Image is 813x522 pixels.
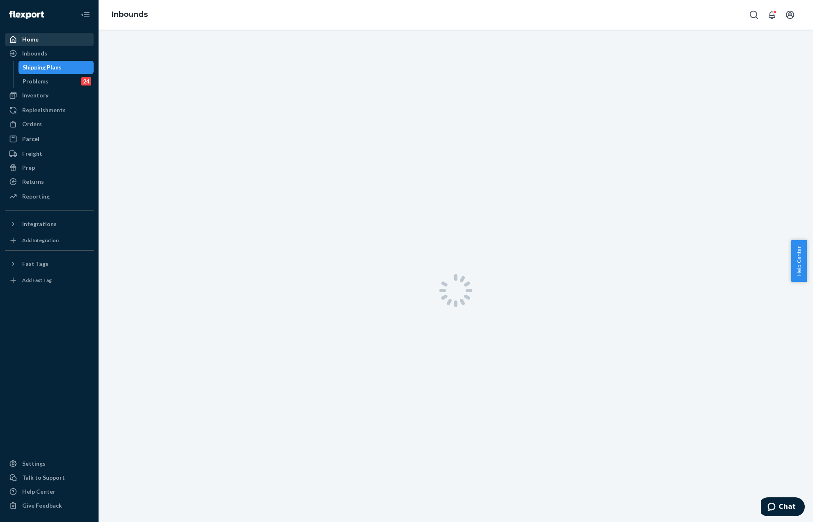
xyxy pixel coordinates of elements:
[22,106,66,114] div: Replenishments
[22,277,52,284] div: Add Fast Tag
[5,161,94,174] a: Prep
[5,89,94,102] a: Inventory
[5,499,94,512] button: Give Feedback
[22,501,62,510] div: Give Feedback
[5,147,94,160] a: Freight
[18,75,94,88] a: Problems24
[22,473,65,482] div: Talk to Support
[22,237,59,244] div: Add Integration
[791,240,807,282] button: Help Center
[22,164,35,172] div: Prep
[5,47,94,60] a: Inbounds
[9,11,44,19] img: Flexport logo
[5,471,94,484] button: Talk to Support
[22,192,50,201] div: Reporting
[18,61,94,74] a: Shipping Plans
[5,257,94,270] button: Fast Tags
[5,132,94,146] a: Parcel
[5,485,94,498] a: Help Center
[81,77,91,85] div: 24
[5,175,94,188] a: Returns
[5,217,94,231] button: Integrations
[22,135,39,143] div: Parcel
[782,7,798,23] button: Open account menu
[5,274,94,287] a: Add Fast Tag
[105,3,154,27] ol: breadcrumbs
[761,497,805,518] iframe: Opens a widget where you can chat to one of our agents
[746,7,762,23] button: Open Search Box
[23,77,48,85] div: Problems
[77,7,94,23] button: Close Navigation
[22,460,46,468] div: Settings
[22,487,55,496] div: Help Center
[764,7,780,23] button: Open notifications
[22,91,48,99] div: Inventory
[22,35,39,44] div: Home
[22,178,44,186] div: Returns
[5,457,94,470] a: Settings
[5,234,94,247] a: Add Integration
[22,49,47,58] div: Inbounds
[22,150,42,158] div: Freight
[22,220,57,228] div: Integrations
[5,33,94,46] a: Home
[5,104,94,117] a: Replenishments
[23,63,62,72] div: Shipping Plans
[22,120,42,128] div: Orders
[5,190,94,203] a: Reporting
[5,118,94,131] a: Orders
[112,10,148,19] a: Inbounds
[22,260,48,268] div: Fast Tags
